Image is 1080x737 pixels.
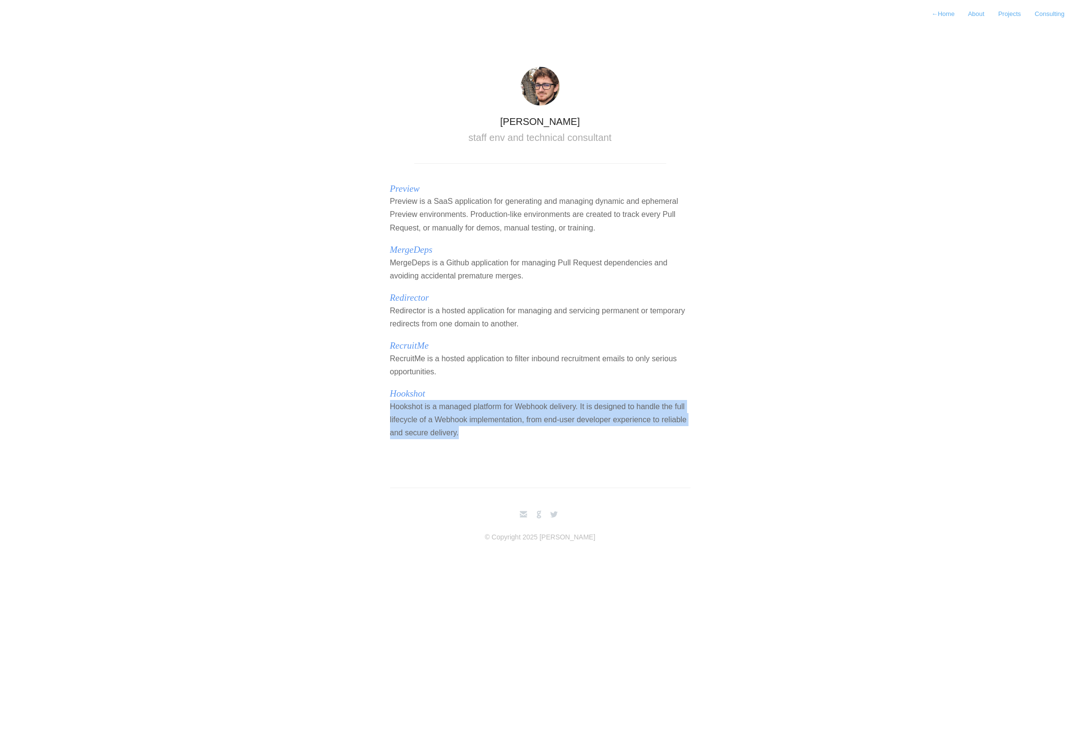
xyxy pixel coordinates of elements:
[390,256,690,282] p: MergeDeps is a Github application for managing Pull Request dependencies and avoiding accidental ...
[414,131,666,144] h2: staff env and technical consultant
[992,6,1027,21] a: Projects
[390,195,690,234] p: Preview is a SaaS application for generating and managing dynamic and ephemeral Preview environme...
[925,6,960,21] a: ←Home
[390,292,429,303] a: Redirector
[931,10,938,17] span: ←
[962,6,990,21] a: About
[390,184,420,194] a: Preview
[521,67,560,106] img: avatar.jpg
[390,388,425,399] a: Hookshot
[390,340,429,351] a: RecruitMe
[414,117,666,126] h1: [PERSON_NAME]
[390,304,690,330] p: Redirector is a hosted application for managing and servicing permanent or temporary redirects fr...
[390,400,690,440] p: Hookshot is a managed platform for Webhook delivery. It is designed to handle the full lifecycle ...
[532,507,546,522] a: github
[1029,6,1070,21] a: Consulting
[517,507,530,522] a: email
[390,532,690,542] p: © Copyright 2025 [PERSON_NAME]
[548,507,561,522] a: twitterbird
[390,245,433,255] a: MergeDeps
[390,352,690,378] p: RecruitMe is a hosted application to filter inbound recruitment emails to only serious opportunit...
